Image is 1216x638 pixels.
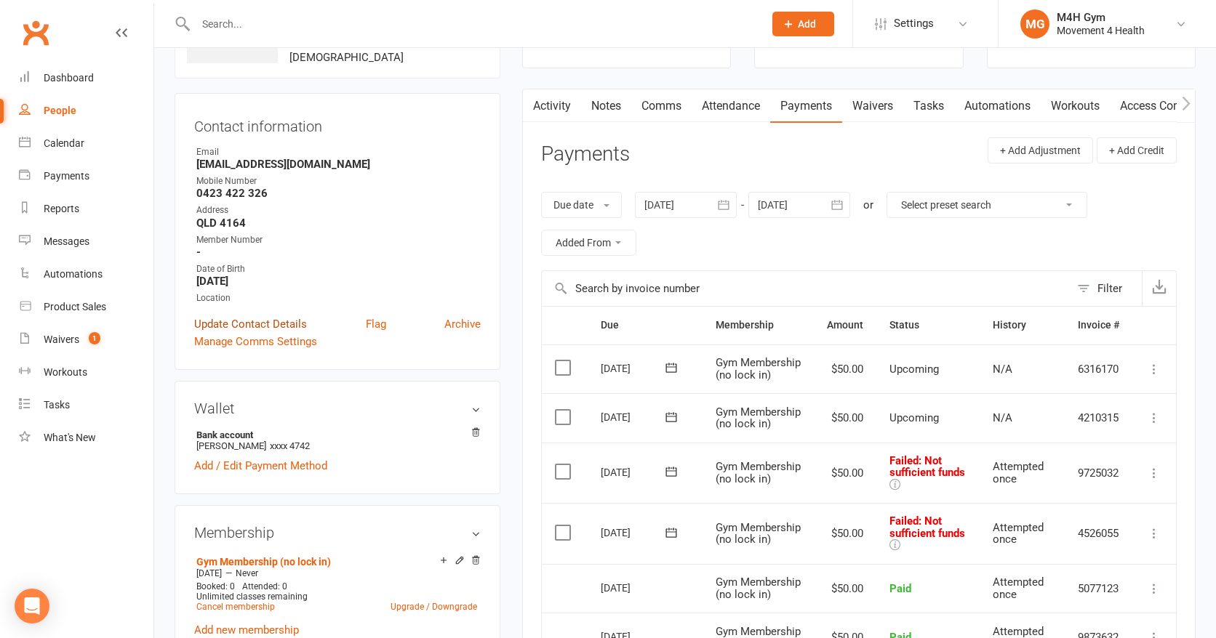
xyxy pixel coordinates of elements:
[19,94,153,127] a: People
[194,333,317,350] a: Manage Comms Settings
[19,193,153,225] a: Reports
[196,145,481,159] div: Email
[1110,89,1207,123] a: Access Control
[601,405,668,428] div: [DATE]
[15,589,49,623] div: Open Intercom Messenger
[542,271,1070,306] input: Search by invoice number
[903,89,954,123] a: Tasks
[194,623,299,637] a: Add new membership
[289,51,404,64] span: [DEMOGRAPHIC_DATA]
[44,432,96,443] div: What's New
[196,187,481,200] strong: 0423 422 326
[19,421,153,454] a: What's New
[1097,280,1122,297] div: Filter
[889,514,965,540] span: Failed
[196,203,481,217] div: Address
[814,307,876,344] th: Amount
[196,217,481,230] strong: QLD 4164
[19,160,153,193] a: Payments
[44,72,94,84] div: Dashboard
[44,268,103,280] div: Automations
[692,89,770,123] a: Attendance
[444,315,481,333] a: Archive
[196,174,481,188] div: Mobile Number
[601,576,668,599] div: [DATE]
[19,291,153,323] a: Product Sales
[194,457,327,475] a: Add / Edit Payment Method
[196,246,481,259] strong: -
[194,525,481,541] h3: Membership
[19,389,153,421] a: Tasks
[196,602,275,612] a: Cancel membership
[601,357,668,379] div: [DATE]
[588,307,703,344] th: Due
[1057,11,1145,24] div: M4H Gym
[1070,271,1142,306] button: Filter
[194,400,481,416] h3: Wallet
[242,581,287,591] span: Attended: 0
[631,89,692,123] a: Comms
[1097,137,1177,163] button: + Add Credit
[19,356,153,389] a: Workouts
[876,307,980,344] th: Status
[523,89,581,123] a: Activity
[894,7,934,40] span: Settings
[1041,89,1110,123] a: Workouts
[541,192,622,218] button: Due date
[889,454,965,480] span: Failed
[196,158,481,171] strong: [EMAIL_ADDRESS][DOMAIN_NAME]
[19,225,153,258] a: Messages
[44,334,79,345] div: Waivers
[814,393,876,443] td: $50.00
[19,323,153,356] a: Waivers 1
[716,460,801,485] span: Gym Membership (no lock in)
[1065,564,1132,613] td: 5077123
[19,258,153,291] a: Automations
[889,363,939,376] span: Upcoming
[814,344,876,394] td: $50.00
[194,315,307,333] a: Update Contact Details
[366,315,386,333] a: Flag
[716,405,801,431] span: Gym Membership (no lock in)
[993,576,1044,601] span: Attempted once
[980,307,1065,344] th: History
[541,230,636,256] button: Added From
[993,411,1012,424] span: N/A
[770,89,842,123] a: Payments
[814,443,876,504] td: $50.00
[993,521,1044,546] span: Attempted once
[581,89,631,123] a: Notes
[236,568,258,578] span: Never
[889,454,965,480] span: : Not sufficient funds
[601,461,668,483] div: [DATE]
[988,137,1093,163] button: + Add Adjustment
[1065,503,1132,564] td: 4526055
[716,521,801,546] span: Gym Membership (no lock in)
[196,291,481,305] div: Location
[194,113,481,134] h3: Contact information
[889,514,965,540] span: : Not sufficient funds
[993,363,1012,376] span: N/A
[196,591,308,602] span: Unlimited classes remaining
[1057,24,1145,37] div: Movement 4 Health
[196,275,481,288] strong: [DATE]
[44,301,106,312] div: Product Sales
[1065,307,1132,344] th: Invoice #
[1020,9,1049,39] div: MG
[541,143,630,166] h3: Payments
[19,127,153,160] a: Calendar
[44,366,87,378] div: Workouts
[196,233,481,247] div: Member Number
[19,62,153,94] a: Dashboard
[1065,393,1132,443] td: 4210315
[772,12,834,36] button: Add
[889,411,939,424] span: Upcoming
[191,14,753,34] input: Search...
[716,356,801,381] span: Gym Membership (no lock in)
[17,15,54,51] a: Clubworx
[193,568,481,579] div: —
[196,429,473,440] strong: Bank account
[44,137,84,149] div: Calendar
[889,582,911,595] span: Paid
[703,307,814,344] th: Membership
